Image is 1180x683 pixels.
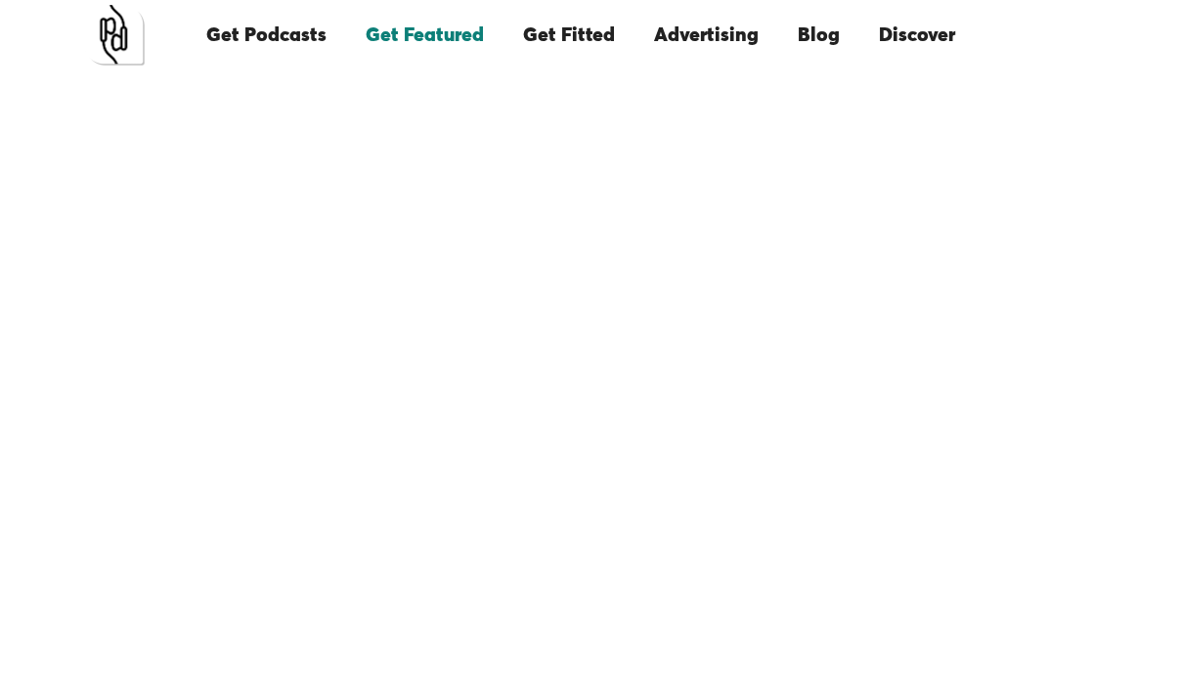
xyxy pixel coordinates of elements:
[778,2,859,68] a: Blog
[634,2,778,68] a: Advertising
[503,2,634,68] a: Get Fitted
[346,2,503,68] a: Get Featured
[84,5,145,66] a: home
[187,2,346,68] a: Get Podcasts
[859,2,975,68] a: Discover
